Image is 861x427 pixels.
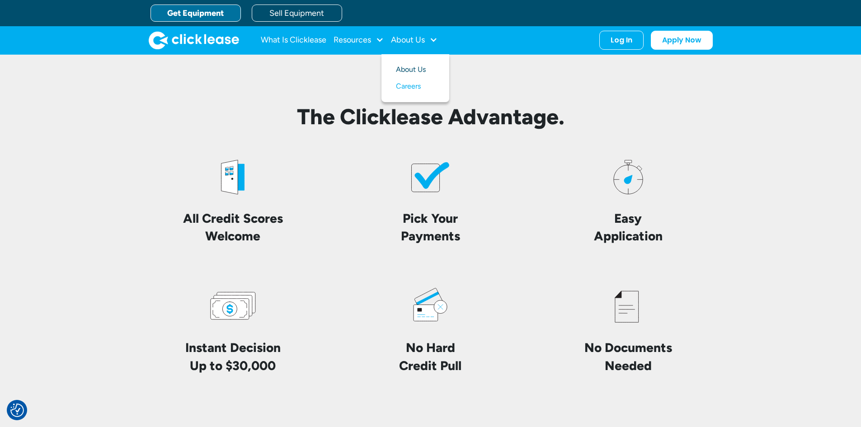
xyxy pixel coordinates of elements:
nav: About Us [381,54,449,102]
h4: No Documents Needed [584,339,672,374]
img: Revisit consent button [10,404,24,417]
a: home [149,31,239,49]
a: Careers [396,78,435,95]
img: Clicklease logo [149,31,239,49]
button: Consent Preferences [10,404,24,417]
a: Apply Now [651,31,713,50]
a: About Us [396,61,435,78]
h4: No Hard Credit Pull [399,339,461,374]
a: Get Equipment [151,5,241,22]
h4: Easy Application [594,210,663,245]
h4: Instant Decision Up to $30,000 [185,339,281,374]
div: Log In [611,36,632,45]
div: About Us [391,31,438,49]
a: What Is Clicklease [261,31,326,49]
h2: The Clicklease Advantage. [141,104,720,130]
h4: All Credit Scores Welcome [156,210,310,245]
h4: Pick Your Payments [401,210,460,245]
div: Resources [334,31,384,49]
a: Sell Equipment [252,5,342,22]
